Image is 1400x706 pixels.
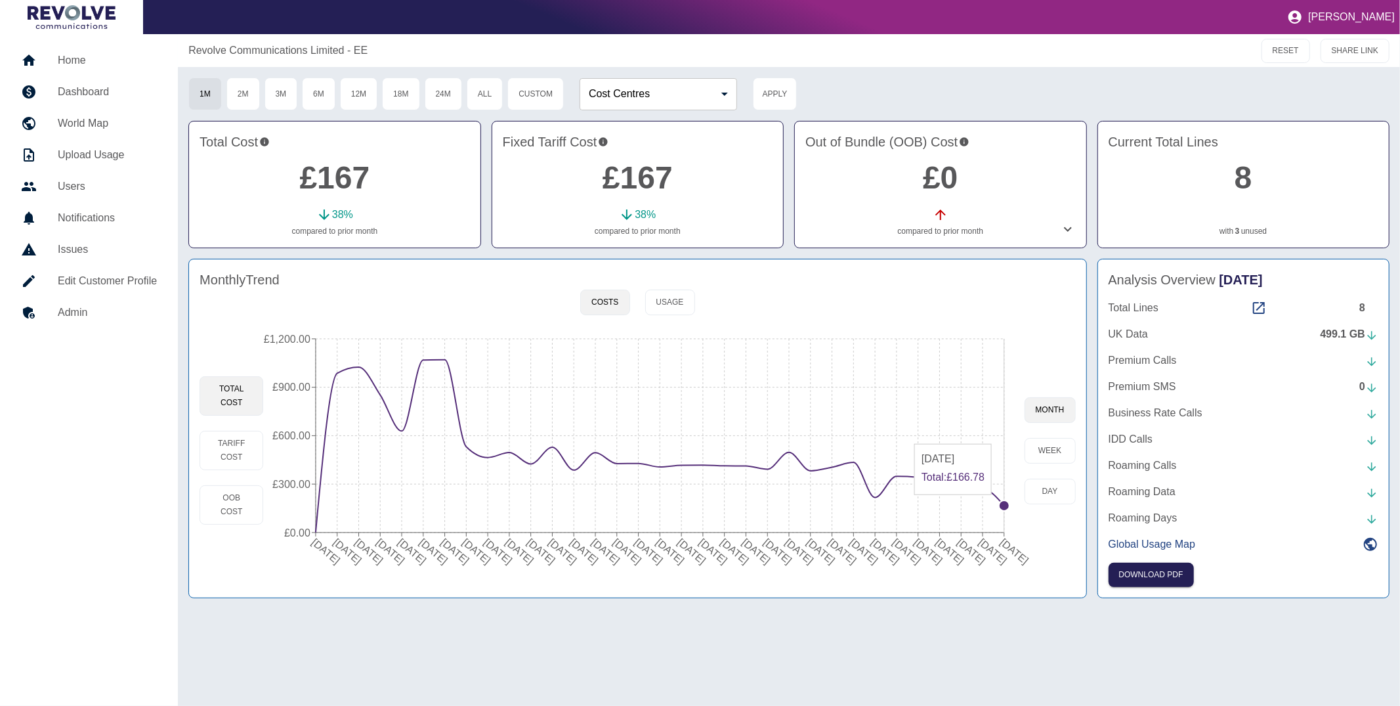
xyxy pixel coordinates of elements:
[1109,300,1159,316] p: Total Lines
[998,537,1031,566] tspan: [DATE]
[1109,484,1378,500] a: Roaming Data
[598,132,608,152] svg: This is your recurring contracted cost
[503,132,773,152] h4: Fixed Tariff Cost
[331,537,364,566] tspan: [DATE]
[396,537,429,566] tspan: [DATE]
[697,537,730,566] tspan: [DATE]
[11,202,167,234] a: Notifications
[1109,132,1378,152] h4: Current Total Lines
[11,45,167,76] a: Home
[1235,160,1252,195] a: 8
[805,132,1075,152] h4: Out of Bundle (OOB) Cost
[1109,300,1378,316] a: Total Lines8
[1025,479,1076,504] button: day
[525,537,558,566] tspan: [DATE]
[272,382,310,393] tspan: £900.00
[1025,397,1076,423] button: month
[1025,438,1076,464] button: week
[1109,270,1378,290] h4: Analysis Overview
[58,179,157,194] h5: Users
[635,207,656,223] p: 38 %
[11,234,167,265] a: Issues
[272,479,310,490] tspan: £300.00
[1109,458,1378,474] a: Roaming Calls
[654,537,687,566] tspan: [DATE]
[11,108,167,139] a: World Map
[188,43,368,58] a: Revolve Communications Limited - EE
[1282,4,1400,30] button: [PERSON_NAME]
[1109,510,1378,526] a: Roaming Days
[580,290,629,315] button: Costs
[58,53,157,68] h5: Home
[284,527,310,539] tspan: £0.00
[1109,431,1153,447] p: IDD Calls
[310,537,343,566] tspan: [DATE]
[11,171,167,202] a: Users
[11,265,167,297] a: Edit Customer Profile
[1109,537,1378,552] a: Global Usage Map
[200,225,469,237] p: compared to prior month
[265,77,298,110] button: 3M
[761,537,794,566] tspan: [DATE]
[259,132,270,152] svg: This is the total charges incurred over 1 months
[891,537,923,566] tspan: [DATE]
[332,207,353,223] p: 38 %
[645,290,695,315] button: Usage
[507,77,564,110] button: Custom
[923,160,958,195] a: £0
[934,537,967,566] tspan: [DATE]
[1109,510,1177,526] p: Roaming Days
[11,297,167,328] a: Admin
[439,537,472,566] tspan: [DATE]
[340,77,377,110] button: 12M
[1109,379,1378,395] a: Premium SMS0
[58,305,157,320] h5: Admin
[1109,225,1378,237] p: with unused
[603,160,673,195] a: £167
[1109,405,1378,421] a: Business Rate Calls
[58,116,157,131] h5: World Map
[1109,537,1196,552] p: Global Usage Map
[740,537,773,566] tspan: [DATE]
[417,537,450,566] tspan: [DATE]
[302,77,335,110] button: 6M
[503,537,536,566] tspan: [DATE]
[264,334,310,345] tspan: £1,200.00
[568,537,601,566] tspan: [DATE]
[1359,379,1378,395] div: 0
[353,537,386,566] tspan: [DATE]
[869,537,902,566] tspan: [DATE]
[1321,326,1378,342] div: 499.1 GB
[1109,353,1177,368] p: Premium Calls
[1109,326,1148,342] p: UK Data
[58,210,157,226] h5: Notifications
[805,537,838,566] tspan: [DATE]
[461,537,494,566] tspan: [DATE]
[912,537,945,566] tspan: [DATE]
[955,537,988,566] tspan: [DATE]
[675,537,708,566] tspan: [DATE]
[1109,458,1177,474] p: Roaming Calls
[200,431,263,470] button: Tariff Cost
[382,77,419,110] button: 18M
[200,485,263,525] button: OOB Cost
[783,537,816,566] tspan: [DATE]
[11,139,167,171] a: Upload Usage
[226,77,260,110] button: 2M
[58,273,157,289] h5: Edit Customer Profile
[200,270,280,290] h4: Monthly Trend
[425,77,462,110] button: 24M
[58,147,157,163] h5: Upload Usage
[547,537,580,566] tspan: [DATE]
[959,132,969,152] svg: Costs outside of your fixed tariff
[200,376,263,416] button: Total Cost
[1109,405,1202,421] p: Business Rate Calls
[58,242,157,257] h5: Issues
[1220,273,1263,287] span: [DATE]
[977,537,1009,566] tspan: [DATE]
[1109,484,1176,500] p: Roaming Data
[1321,39,1389,63] button: SHARE LINK
[188,77,222,110] button: 1M
[300,160,370,195] a: £167
[1262,39,1310,63] button: RESET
